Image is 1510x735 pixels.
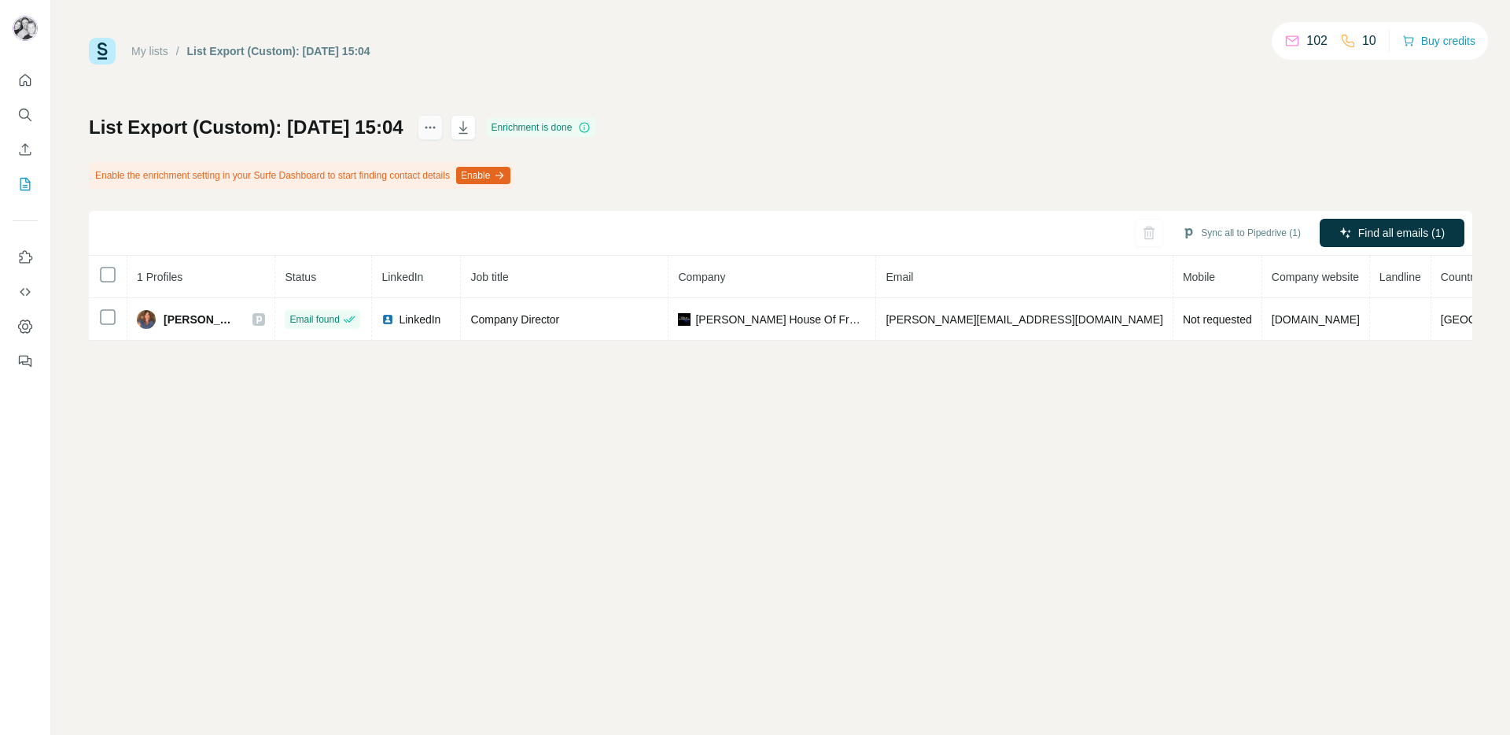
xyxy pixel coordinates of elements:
span: Company Director [470,313,559,326]
button: Quick start [13,66,38,94]
span: Job title [470,271,508,283]
span: LinkedIn [399,312,440,327]
img: Avatar [137,310,156,329]
span: [PERSON_NAME][EMAIL_ADDRESS][DOMAIN_NAME] [886,313,1162,326]
button: Use Surfe API [13,278,38,306]
p: 102 [1306,31,1328,50]
button: Enrich CSV [13,135,38,164]
span: 1 Profiles [137,271,182,283]
img: LinkedIn logo [381,313,394,326]
span: Company [678,271,725,283]
span: [PERSON_NAME] House Of Frankenstein [695,312,866,327]
button: Use Surfe on LinkedIn [13,243,38,271]
div: Enrichment is done [487,118,596,137]
span: Email [886,271,913,283]
span: Status [285,271,316,283]
button: Search [13,101,38,129]
p: 10 [1362,31,1376,50]
a: My lists [131,45,168,57]
span: [DOMAIN_NAME] [1272,313,1360,326]
button: actions [418,115,443,140]
span: Not requested [1183,313,1252,326]
span: Email found [289,312,339,327]
button: Sync all to Pipedrive (1) [1171,221,1312,245]
img: Avatar [13,16,38,41]
span: [PERSON_NAME] [164,312,237,327]
span: LinkedIn [381,271,423,283]
div: Enable the enrichment setting in your Surfe Dashboard to start finding contact details [89,162,514,189]
img: company-logo [678,313,691,326]
span: Mobile [1183,271,1215,283]
button: Dashboard [13,312,38,341]
button: Enable [456,167,510,184]
li: / [176,43,179,59]
span: Find all emails (1) [1358,225,1445,241]
h1: List Export (Custom): [DATE] 15:04 [89,115,403,140]
img: Surfe Logo [89,38,116,65]
div: List Export (Custom): [DATE] 15:04 [187,43,370,59]
button: Feedback [13,347,38,375]
button: Find all emails (1) [1320,219,1464,247]
span: Country [1441,271,1479,283]
button: Buy credits [1402,30,1475,52]
span: Landline [1379,271,1421,283]
button: My lists [13,170,38,198]
span: Company website [1272,271,1359,283]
